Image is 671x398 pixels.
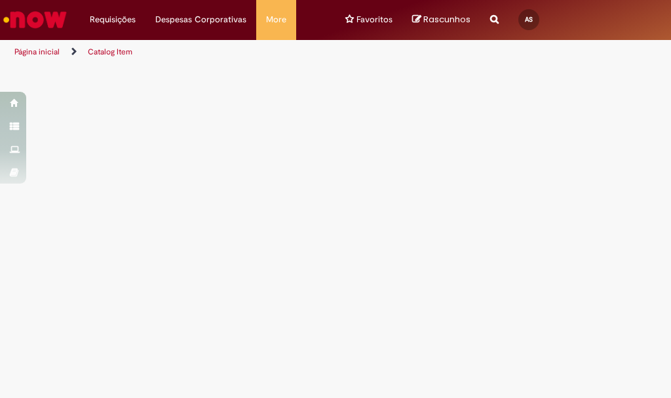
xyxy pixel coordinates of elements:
ul: Trilhas de página [10,40,381,64]
a: No momento, sua lista de rascunhos tem 0 Itens [412,13,470,26]
span: Favoritos [356,13,393,26]
span: More [266,13,286,26]
a: Página inicial [14,47,60,57]
span: Rascunhos [423,13,470,26]
span: Requisições [90,13,136,26]
img: ServiceNow [1,7,69,33]
span: Despesas Corporativas [155,13,246,26]
span: AS [525,15,533,24]
a: Catalog Item [88,47,132,57]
